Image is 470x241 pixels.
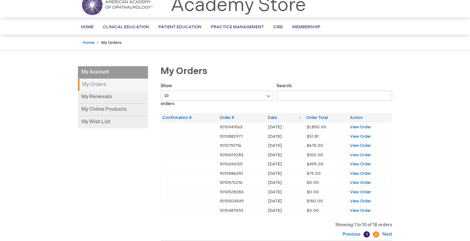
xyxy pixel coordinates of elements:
[266,150,305,160] td: [DATE]
[218,178,266,188] td: 1010570216
[266,206,305,216] td: [DATE]
[307,180,319,185] span: $0.00
[266,160,305,169] td: [DATE]
[307,190,319,195] span: $0.00
[161,222,392,228] div: Showing 1 to 10 of 18 orders
[266,169,305,178] td: [DATE]
[218,122,266,132] td: 1010941563
[266,113,305,122] th: Date: activate to sort column ascending
[218,197,266,206] td: 1010503549
[161,83,273,106] label: Show orders
[218,206,266,216] td: 1010487092
[266,187,305,197] td: [DATE]
[218,150,266,160] td: 1010699283
[78,104,148,116] a: My Online Products
[307,171,321,176] span: $75.00
[218,160,266,169] td: 1010696125
[307,153,323,158] span: $100.00
[350,180,371,185] a: View Order
[161,91,273,101] select: Showorders
[350,162,371,167] a: View Order
[218,141,266,151] td: 1010710716
[350,171,371,176] a: View Order
[350,190,371,195] a: View Order
[266,132,305,141] td: [DATE]
[158,24,201,29] span: Patient Education
[218,113,266,122] th: Order #: activate to sort column ascending
[381,232,392,237] a: Next
[307,162,324,167] span: $495.00
[266,197,305,206] td: [DATE]
[103,24,149,29] span: Clinical Education
[307,208,319,213] span: $0.00
[363,231,370,238] a: 1
[350,125,371,130] a: View Order
[307,134,319,139] span: $51.81
[218,132,266,141] td: 1010882977
[266,178,305,188] td: [DATE]
[350,134,371,139] a: View Order
[273,24,283,29] span: CME
[218,169,266,178] td: 1010586051
[305,113,348,122] th: Order Total: activate to sort column ascending
[161,66,207,77] span: My Orders
[350,143,371,148] a: View Order
[276,91,392,101] input: Search:
[350,208,371,213] a: View Order
[350,199,371,204] a: View Order
[218,187,266,197] td: 1010528283
[81,24,94,29] span: Home
[266,141,305,151] td: [DATE]
[307,199,323,204] span: $150.00
[292,24,320,29] span: Membership
[342,232,362,237] a: Previous
[161,113,218,122] th: Confirmation #: activate to sort column ascending
[83,40,94,45] a: Home
[78,79,148,91] strong: My Orders
[348,113,392,122] th: Action: activate to sort column ascending
[307,125,326,130] span: $1,850.00
[101,40,122,45] strong: My Orders
[78,116,148,128] a: My Wish List
[78,91,148,104] a: My Renewals
[266,122,305,132] td: [DATE]
[350,153,371,158] a: View Order
[211,24,264,29] span: Practice Management
[307,143,323,148] span: $675.00
[373,231,379,238] a: 2
[276,83,392,98] label: Search:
